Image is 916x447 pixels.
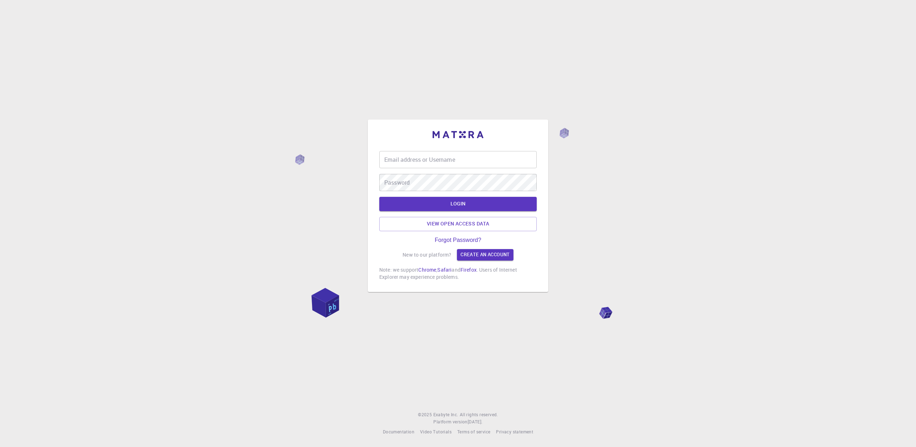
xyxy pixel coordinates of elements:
[433,411,458,418] a: Exabyte Inc.
[437,266,452,273] a: Safari
[383,429,414,434] span: Documentation
[468,418,483,426] a: [DATE].
[420,428,452,436] a: Video Tutorials
[457,429,490,434] span: Terms of service
[496,428,533,436] a: Privacy statement
[403,251,451,258] p: New to our platform?
[420,429,452,434] span: Video Tutorials
[457,249,513,261] a: Create an account
[460,411,498,418] span: All rights reserved.
[457,428,490,436] a: Terms of service
[379,217,537,231] a: View open access data
[379,266,537,281] p: Note: we support , and . Users of Internet Explorer may experience problems.
[496,429,533,434] span: Privacy statement
[418,266,436,273] a: Chrome
[468,419,483,424] span: [DATE] .
[433,412,458,417] span: Exabyte Inc.
[379,197,537,211] button: LOGIN
[433,418,467,426] span: Platform version
[461,266,477,273] a: Firefox
[418,411,433,418] span: © 2025
[435,237,481,243] a: Forgot Password?
[383,428,414,436] a: Documentation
